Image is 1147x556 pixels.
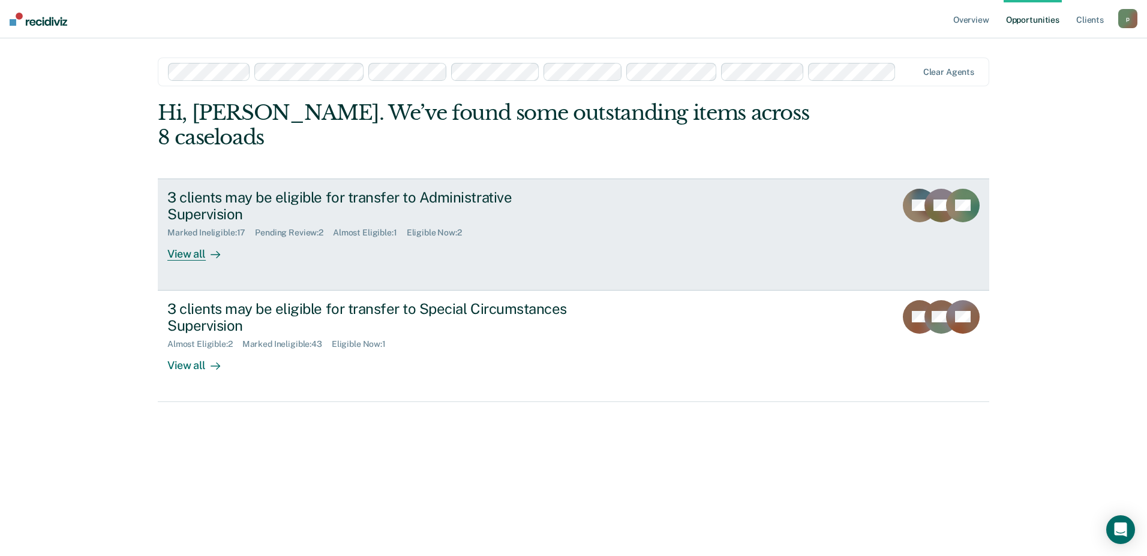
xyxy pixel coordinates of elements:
a: 3 clients may be eligible for transfer to Administrative SupervisionMarked Ineligible:17Pending R... [158,179,989,291]
a: 3 clients may be eligible for transfer to Special Circumstances SupervisionAlmost Eligible:2Marke... [158,291,989,402]
div: Clear agents [923,67,974,77]
div: Pending Review : 2 [255,228,333,238]
div: Marked Ineligible : 43 [242,339,332,349]
div: View all [167,349,235,373]
div: Open Intercom Messenger [1106,515,1135,544]
button: p [1118,9,1137,28]
div: Almost Eligible : 2 [167,339,242,349]
img: Recidiviz [10,13,67,26]
div: Marked Ineligible : 17 [167,228,255,238]
div: Hi, [PERSON_NAME]. We’ve found some outstanding items across 8 caseloads [158,101,823,150]
div: 3 clients may be eligible for transfer to Special Circumstances Supervision [167,300,588,335]
div: Eligible Now : 2 [407,228,472,238]
div: View all [167,238,235,261]
div: Eligible Now : 1 [332,339,395,349]
div: Almost Eligible : 1 [333,228,407,238]
div: 3 clients may be eligible for transfer to Administrative Supervision [167,189,588,223]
